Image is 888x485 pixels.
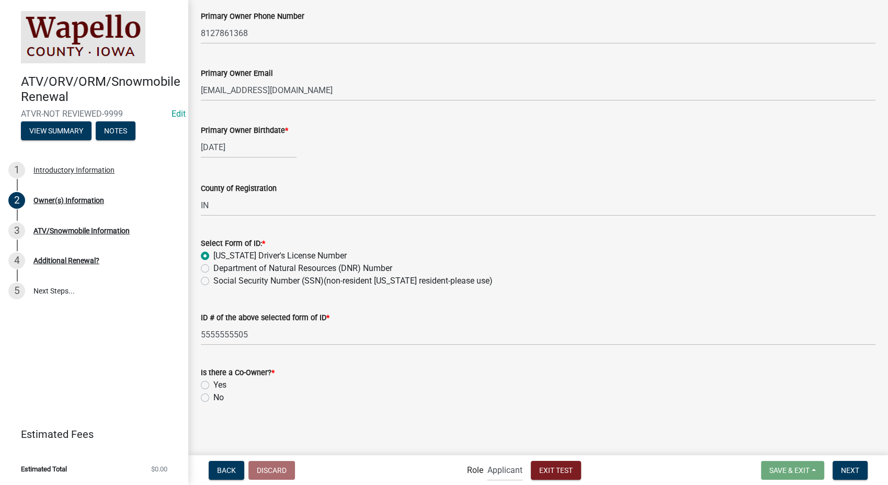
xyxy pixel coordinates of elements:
[769,466,810,474] span: Save & Exit
[8,283,25,299] div: 5
[172,109,186,119] a: Edit
[33,197,104,204] div: Owner(s) Information
[96,127,135,136] wm-modal-confirm: Notes
[833,461,868,480] button: Next
[201,13,304,20] label: Primary Owner Phone Number
[201,240,265,247] label: Select Form of ID:
[213,379,226,391] label: Yes
[21,109,167,119] span: ATVR-NOT REVIEWED-9999
[21,121,92,140] button: View Summary
[8,252,25,269] div: 4
[172,109,186,119] wm-modal-confirm: Edit Application Number
[213,262,392,275] label: Department of Natural Resources (DNR) Number
[21,74,180,105] h4: ATV/ORV/ORM/Snowmobile Renewal
[467,466,483,475] label: Role
[8,192,25,209] div: 2
[201,127,288,134] label: Primary Owner Birthdate
[201,70,273,77] label: Primary Owner Email
[213,275,493,287] label: Social Security Number (SSN)(non-resident [US_STATE] resident-please use)
[201,369,275,377] label: Is there a Co-Owner?
[33,166,115,174] div: Introductory Information
[8,424,172,445] a: Estimated Fees
[21,466,67,472] span: Estimated Total
[761,461,824,480] button: Save & Exit
[33,227,130,234] div: ATV/Snowmobile Information
[531,461,581,480] button: Exit Test
[201,137,297,158] input: mm/dd/yyyy
[213,391,224,404] label: No
[217,466,236,474] span: Back
[213,250,347,262] label: [US_STATE] Driver's License Number
[21,127,92,136] wm-modal-confirm: Summary
[201,314,329,322] label: ID # of the above selected form of ID
[8,222,25,239] div: 3
[539,466,573,474] span: Exit Test
[201,185,277,193] label: County of Registration
[151,466,167,472] span: $0.00
[8,162,25,178] div: 1
[21,11,145,63] img: Wapello County, Iowa
[841,466,859,474] span: Next
[209,461,244,480] button: Back
[248,461,295,480] button: Discard
[96,121,135,140] button: Notes
[33,257,99,264] div: Additional Renewal?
